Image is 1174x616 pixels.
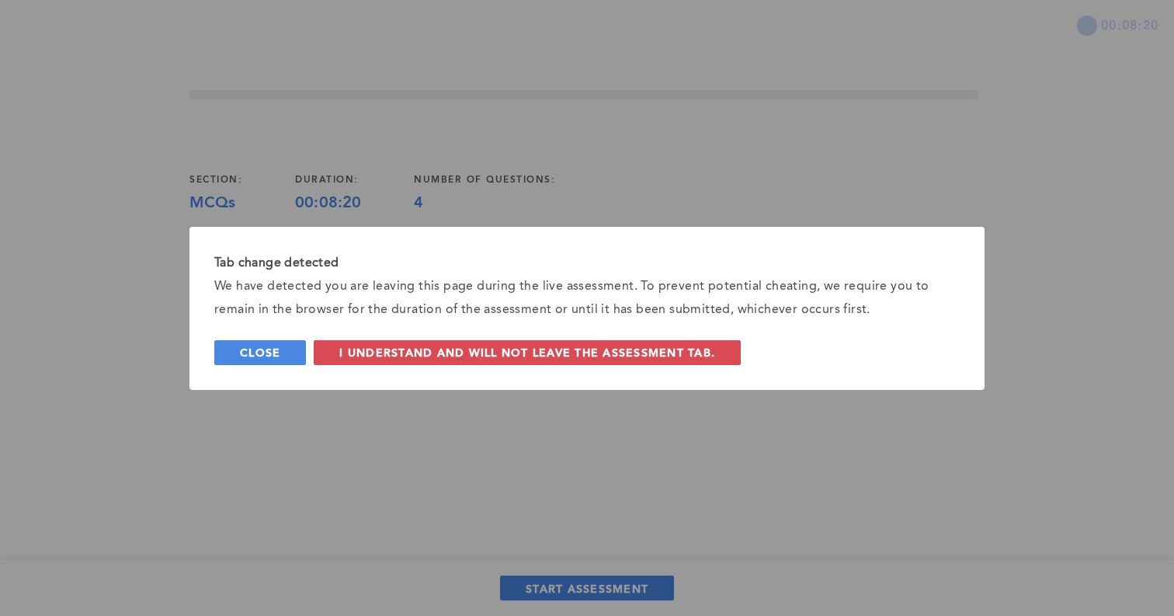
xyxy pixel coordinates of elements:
[214,252,960,275] div: Tab change detected
[339,345,715,360] span: I understand and will not leave the assessment tab.
[314,340,741,365] button: I understand and will not leave the assessment tab.
[214,275,960,322] div: We have detected you are leaving this page during the live assessment. To prevent potential cheat...
[214,340,306,365] button: Close
[240,345,280,360] span: Close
